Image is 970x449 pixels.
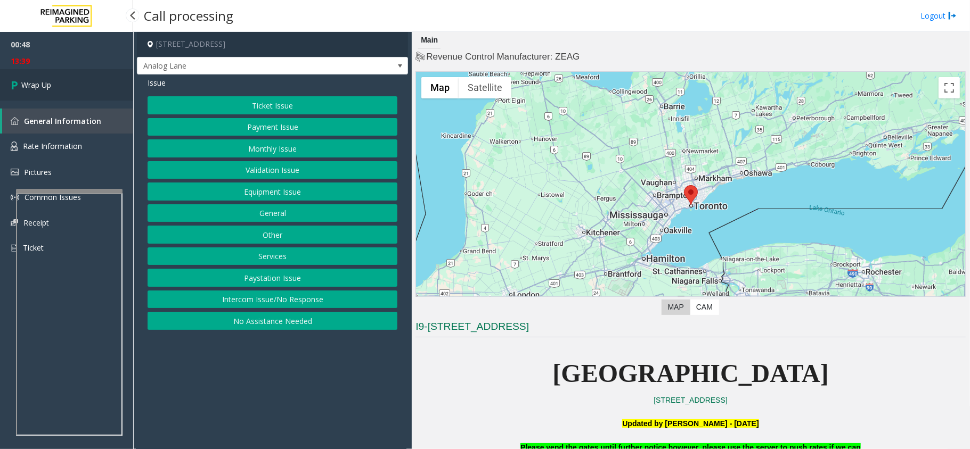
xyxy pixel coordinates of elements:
[11,219,18,226] img: 'icon'
[418,32,441,49] div: Main
[459,77,511,98] button: Show satellite imagery
[11,142,18,151] img: 'icon'
[421,77,459,98] button: Show street map
[148,247,397,265] button: Services
[21,79,51,90] span: Wrap Up
[654,396,727,404] a: [STREET_ADDRESS]
[148,77,166,88] span: Issue
[148,118,397,136] button: Payment Issue
[690,300,719,315] label: CAM
[137,57,354,74] span: Analog Lane
[415,51,966,63] h4: Revenue Control Manufacturer: ZEAG
[148,161,397,179] button: Validation Issue
[138,3,239,29] h3: Call processing
[939,77,960,98] button: Toggle fullscreen view
[148,269,397,287] button: Paystation Issue
[11,243,18,253] img: 'icon'
[23,141,82,151] span: Rate Information
[24,116,101,126] span: General Information
[148,182,397,201] button: Equipment Issue
[137,32,408,57] h4: [STREET_ADDRESS]
[148,312,397,330] button: No Assistance Needed
[24,167,52,177] span: Pictures
[148,204,397,222] button: General
[553,359,829,387] span: [GEOGRAPHIC_DATA]
[148,290,397,309] button: Intercom Issue/No Response
[415,320,966,337] h3: I9-[STREET_ADDRESS]
[2,109,133,134] a: General Information
[11,169,19,176] img: 'icon'
[148,139,397,157] button: Monthly Issue
[684,185,698,205] div: 777 Bay Street, Toronto, ON
[148,96,397,114] button: Ticket Issue
[148,226,397,244] button: Other
[11,117,19,125] img: 'icon'
[622,419,759,428] b: Updated by [PERSON_NAME] - [DATE]
[11,193,19,202] img: 'icon'
[920,10,957,21] a: Logout
[948,10,957,21] img: logout
[662,300,690,315] label: Map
